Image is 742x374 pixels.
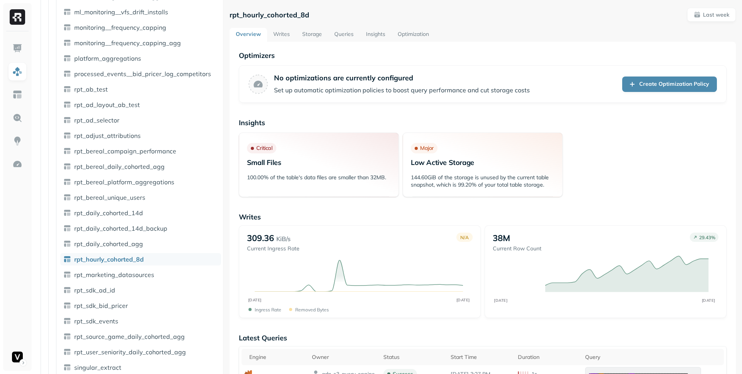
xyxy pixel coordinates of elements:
[63,116,71,124] img: table
[493,245,541,252] p: Current Row Count
[239,212,727,221] p: Writes
[74,54,141,62] span: platform_aggregations
[247,233,274,243] p: 309.36
[60,129,221,142] a: rpt_adjust_attributions
[60,346,221,358] a: rpt_user_seniority_daily_cohorted_agg
[296,28,328,42] a: Storage
[267,28,296,42] a: Writes
[60,299,221,312] a: rpt_sdk_bid_pricer
[63,147,71,155] img: table
[74,364,121,371] span: singular_extract
[12,90,22,100] img: Asset Explorer
[60,269,221,281] a: rpt_marketing_datasources
[63,364,71,371] img: table
[702,298,715,303] tspan: [DATE]
[60,284,221,296] a: rpt_sdk_ad_id
[239,333,727,342] p: Latest Queries
[312,354,377,361] div: Owner
[585,354,721,361] div: Query
[239,118,727,127] p: Insights
[703,11,729,19] p: Last week
[12,352,23,362] img: Voodoo
[74,116,119,124] span: rpt_ad_selector
[63,255,71,263] img: table
[60,6,221,18] a: ml_monitoring__vfs_drift_installs
[63,209,71,217] img: table
[60,114,221,126] a: rpt_ad_selector
[493,233,510,243] p: 38M
[622,76,717,92] a: Create Optimization Policy
[63,132,71,139] img: table
[256,144,272,152] p: Critical
[74,39,181,47] span: monitoring__frequency_capping_agg
[60,145,221,157] a: rpt_bereal_campaign_performance
[60,176,221,188] a: rpt_bereal_platform_aggregations
[63,286,71,294] img: table
[60,207,221,219] a: rpt_daily_cohorted_14d
[518,354,579,361] div: Duration
[74,101,140,109] span: rpt_ad_layout_ab_test
[699,235,715,240] p: 29.43 %
[74,286,115,294] span: rpt_sdk_ad_id
[276,234,291,243] p: KiB/s
[60,330,221,343] a: rpt_source_game_daily_cohorted_agg
[230,10,309,19] p: rpt_hourly_cohorted_8d
[74,132,141,139] span: rpt_adjust_attributions
[60,68,221,80] a: processed_events__bid_pricer_log_competitors
[60,21,221,34] a: monitoring__frequency_capping
[74,147,176,155] span: rpt_bereal_campaign_performance
[60,253,221,265] a: rpt_hourly_cohorted_8d
[456,297,470,303] tspan: [DATE]
[74,8,168,16] span: ml_monitoring__vfs_drift_installs
[63,54,71,62] img: table
[494,298,507,303] tspan: [DATE]
[12,43,22,53] img: Dashboard
[60,83,221,95] a: rpt_ab_test
[74,178,174,186] span: rpt_bereal_platform_aggregations
[328,28,360,42] a: Queries
[74,348,186,356] span: rpt_user_seniority_daily_cohorted_agg
[10,9,25,25] img: Ryft
[295,307,329,313] p: Removed bytes
[63,39,71,47] img: table
[63,70,71,78] img: table
[360,28,391,42] a: Insights
[12,159,22,169] img: Optimization
[249,354,306,361] div: Engine
[247,158,391,167] p: Small Files
[451,354,512,361] div: Start Time
[63,101,71,109] img: table
[230,28,267,42] a: Overview
[420,144,434,152] p: Major
[63,224,71,232] img: table
[63,240,71,248] img: table
[247,245,300,252] p: Current Ingress Rate
[60,238,221,250] a: rpt_daily_cohorted_agg
[74,240,143,248] span: rpt_daily_cohorted_agg
[239,51,727,60] p: Optimizers
[60,160,221,173] a: rpt_bereal_daily_cohorted_agg
[60,37,221,49] a: monitoring__frequency_capping_agg
[63,317,71,325] img: table
[63,271,71,279] img: table
[74,163,165,170] span: rpt_bereal_daily_cohorted_agg
[63,85,71,93] img: table
[60,222,221,235] a: rpt_daily_cohorted_14d_backup
[74,24,166,31] span: monitoring__frequency_capping
[60,52,221,65] a: platform_aggregations
[460,235,469,240] p: N/A
[74,255,144,263] span: rpt_hourly_cohorted_8d
[63,333,71,340] img: table
[63,194,71,201] img: table
[74,302,128,309] span: rpt_sdk_bid_pricer
[60,191,221,204] a: rpt_bereal_unique_users
[74,70,211,78] span: processed_events__bid_pricer_log_competitors
[274,85,530,95] p: Set up automatic optimization policies to boost query performance and cut storage costs
[63,178,71,186] img: table
[74,271,154,279] span: rpt_marketing_datasources
[74,194,145,201] span: rpt_bereal_unique_users
[12,66,22,76] img: Assets
[687,8,736,22] button: Last week
[74,317,118,325] span: rpt_sdk_events
[12,113,22,123] img: Query Explorer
